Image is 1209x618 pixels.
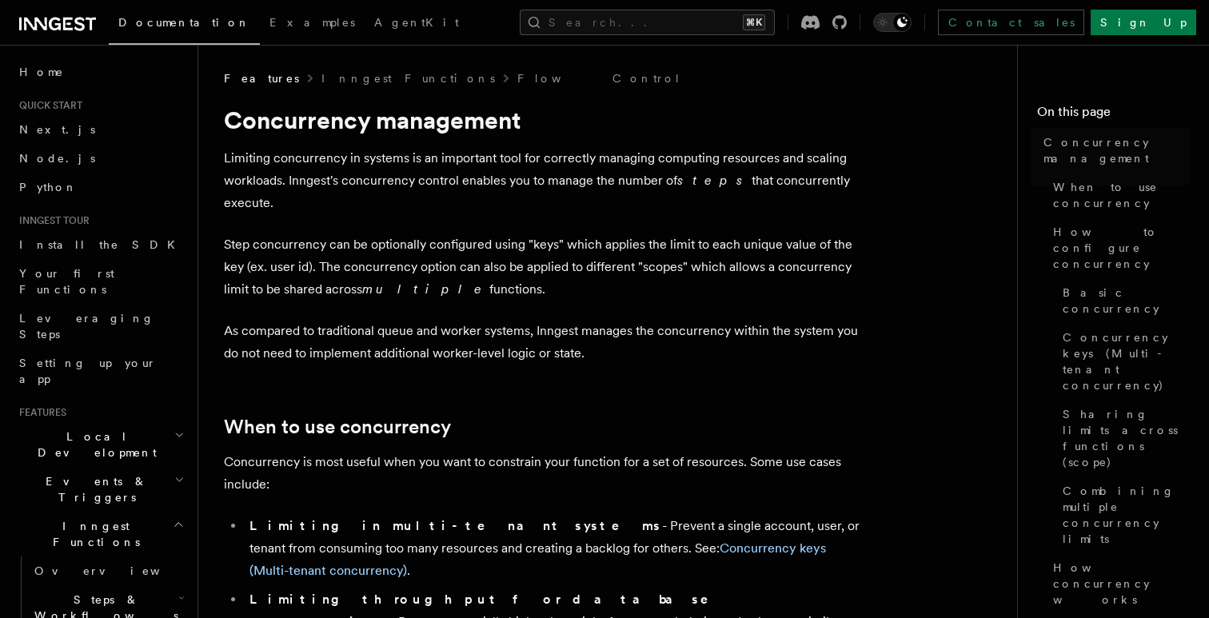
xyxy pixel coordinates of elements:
[13,473,174,505] span: Events & Triggers
[1056,278,1190,323] a: Basic concurrency
[1091,10,1196,35] a: Sign Up
[245,515,864,582] li: - Prevent a single account, user, or tenant from consuming too many resources and creating a back...
[13,518,173,550] span: Inngest Functions
[224,106,864,134] h1: Concurrency management
[1043,134,1190,166] span: Concurrency management
[873,13,912,32] button: Toggle dark mode
[224,416,451,438] a: When to use concurrency
[109,5,260,45] a: Documentation
[19,152,95,165] span: Node.js
[28,556,188,585] a: Overview
[1053,560,1190,608] span: How concurrency works
[19,238,185,251] span: Install the SDK
[19,312,154,341] span: Leveraging Steps
[1053,179,1190,211] span: When to use concurrency
[13,429,174,461] span: Local Development
[224,320,864,365] p: As compared to traditional queue and worker systems, Inngest manages the concurrency within the s...
[13,230,188,259] a: Install the SDK
[224,70,299,86] span: Features
[1056,400,1190,476] a: Sharing limits across functions (scope)
[362,281,489,297] em: multiple
[321,70,495,86] a: Inngest Functions
[1047,553,1190,614] a: How concurrency works
[19,181,78,193] span: Python
[19,267,114,296] span: Your first Functions
[224,451,864,496] p: Concurrency is most useful when you want to constrain your function for a set of resources. Some ...
[520,10,775,35] button: Search...⌘K
[260,5,365,43] a: Examples
[1047,217,1190,278] a: How to configure concurrency
[13,58,188,86] a: Home
[743,14,765,30] kbd: ⌘K
[13,214,90,227] span: Inngest tour
[1053,224,1190,272] span: How to configure concurrency
[13,259,188,304] a: Your first Functions
[118,16,250,29] span: Documentation
[1037,102,1190,128] h4: On this page
[517,70,681,86] a: Flow Control
[13,304,188,349] a: Leveraging Steps
[1063,483,1190,547] span: Combining multiple concurrency limits
[13,512,188,556] button: Inngest Functions
[1047,173,1190,217] a: When to use concurrency
[677,173,752,188] em: steps
[13,99,82,112] span: Quick start
[224,233,864,301] p: Step concurrency can be optionally configured using "keys" which applies the limit to each unique...
[13,173,188,201] a: Python
[13,115,188,144] a: Next.js
[13,422,188,467] button: Local Development
[13,349,188,393] a: Setting up your app
[13,406,66,419] span: Features
[34,564,199,577] span: Overview
[938,10,1084,35] a: Contact sales
[13,467,188,512] button: Events & Triggers
[269,16,355,29] span: Examples
[1056,476,1190,553] a: Combining multiple concurrency limits
[224,147,864,214] p: Limiting concurrency in systems is an important tool for correctly managing computing resources a...
[374,16,459,29] span: AgentKit
[1037,128,1190,173] a: Concurrency management
[19,64,64,80] span: Home
[1056,323,1190,400] a: Concurrency keys (Multi-tenant concurrency)
[365,5,469,43] a: AgentKit
[19,123,95,136] span: Next.js
[19,357,157,385] span: Setting up your app
[1063,329,1190,393] span: Concurrency keys (Multi-tenant concurrency)
[1063,285,1190,317] span: Basic concurrency
[1063,406,1190,470] span: Sharing limits across functions (scope)
[13,144,188,173] a: Node.js
[249,518,662,533] strong: Limiting in multi-tenant systems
